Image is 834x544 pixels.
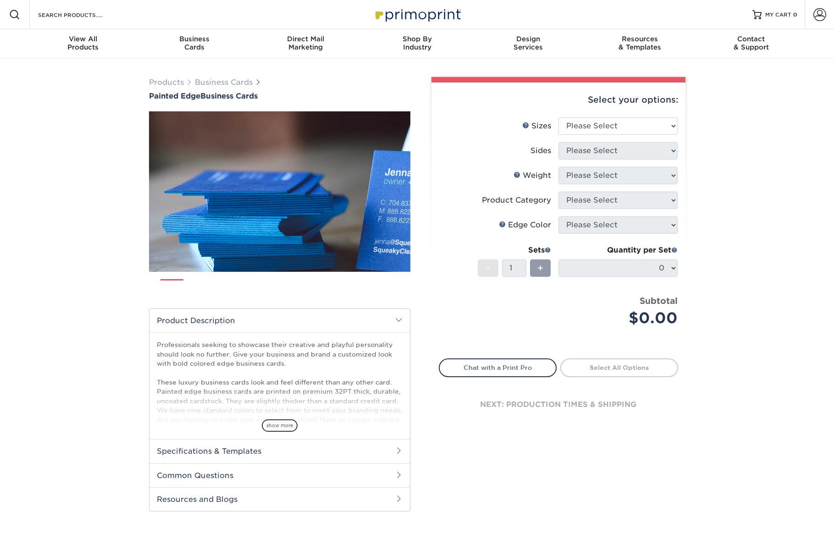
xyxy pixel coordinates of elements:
[473,35,584,51] div: Services
[361,29,473,59] a: Shop ByIndustry
[558,245,678,256] div: Quantity per Set
[565,307,678,329] div: $0.00
[149,487,410,511] h2: Resources and Blogs
[486,261,490,275] span: -
[793,11,797,18] span: 0
[149,92,410,100] h1: Business Cards
[138,35,250,51] div: Cards
[584,35,696,51] div: & Templates
[283,275,306,298] img: Business Cards 05
[149,61,410,322] img: Painted Edge 01
[250,29,361,59] a: Direct MailMarketing
[522,121,551,132] div: Sizes
[640,296,678,306] strong: Subtotal
[482,195,551,206] div: Product Category
[345,275,368,298] img: Business Cards 07
[473,35,584,43] span: Design
[262,419,298,432] span: show more
[222,275,245,298] img: Business Cards 03
[530,145,551,156] div: Sides
[250,35,361,43] span: Direct Mail
[250,35,361,51] div: Marketing
[138,29,250,59] a: BusinessCards
[439,82,678,117] div: Select your options:
[560,358,678,377] a: Select All Options
[138,35,250,43] span: Business
[765,11,791,19] span: MY CART
[157,340,403,517] p: Professionals seeking to showcase their creative and playful personality should look no further. ...
[253,275,276,298] img: Business Cards 04
[514,170,551,181] div: Weight
[361,35,473,51] div: Industry
[28,29,139,59] a: View AllProducts
[439,377,678,432] div: next: production times & shipping
[361,35,473,43] span: Shop By
[191,275,214,298] img: Business Cards 02
[499,220,551,231] div: Edge Color
[696,35,807,43] span: Contact
[473,29,584,59] a: DesignServices
[439,358,557,377] a: Chat with a Print Pro
[584,35,696,43] span: Resources
[160,276,183,299] img: Business Cards 01
[149,92,410,100] a: Painted EdgeBusiness Cards
[376,275,398,298] img: Business Cards 08
[537,261,543,275] span: +
[149,439,410,463] h2: Specifications & Templates
[149,309,410,332] h2: Product Description
[314,275,337,298] img: Business Cards 06
[149,92,200,100] span: Painted Edge
[28,35,139,51] div: Products
[696,35,807,51] div: & Support
[696,29,807,59] a: Contact& Support
[37,9,127,20] input: SEARCH PRODUCTS.....
[584,29,696,59] a: Resources& Templates
[149,78,184,87] a: Products
[478,245,551,256] div: Sets
[28,35,139,43] span: View All
[149,463,410,487] h2: Common Questions
[371,5,463,24] img: Primoprint
[195,78,253,87] a: Business Cards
